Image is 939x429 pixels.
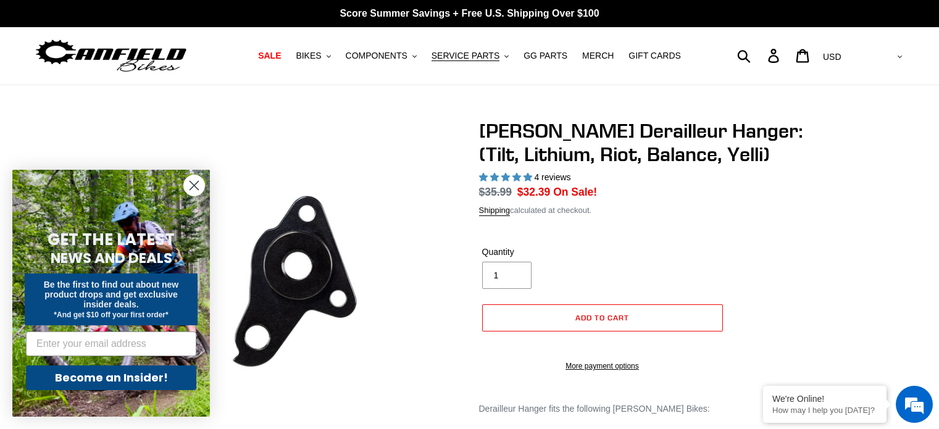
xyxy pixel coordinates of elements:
[48,228,175,251] span: GET THE LATEST
[534,172,570,182] span: 4 reviews
[575,313,629,322] span: Add to cart
[26,365,196,390] button: Become an Insider!
[553,184,597,200] span: On Sale!
[482,246,599,259] label: Quantity
[479,206,511,216] a: Shipping
[482,360,723,372] a: More payment options
[183,175,205,196] button: Close dialog
[517,186,551,198] span: $32.39
[628,51,681,61] span: GIFT CARDS
[44,280,179,309] span: Be the first to find out about new product drops and get exclusive insider deals.
[290,48,336,64] button: BIKES
[425,48,515,64] button: SERVICE PARTS
[479,119,806,167] h1: [PERSON_NAME] Derailleur Hanger: (Tilt, Lithium, Riot, Balance, Yelli)
[622,48,687,64] a: GIFT CARDS
[479,204,806,217] div: calculated at checkout.
[744,42,775,69] input: Search
[482,304,723,331] button: Add to cart
[258,51,281,61] span: SALE
[517,48,574,64] a: GG PARTS
[26,331,196,356] input: Enter your email address
[346,51,407,61] span: COMPONENTS
[576,48,620,64] a: MERCH
[296,51,321,61] span: BIKES
[479,186,512,198] s: $35.99
[524,51,567,61] span: GG PARTS
[340,48,423,64] button: COMPONENTS
[479,172,535,182] span: 5.00 stars
[479,402,806,415] p: Derailleur Hanger fits the following [PERSON_NAME] Bikes:
[432,51,499,61] span: SERVICE PARTS
[772,406,877,415] p: How may I help you today?
[772,394,877,404] div: We're Online!
[51,248,172,268] span: NEWS AND DEALS
[34,36,188,75] img: Canfield Bikes
[54,310,168,319] span: *And get $10 off your first order*
[252,48,287,64] a: SALE
[582,51,614,61] span: MERCH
